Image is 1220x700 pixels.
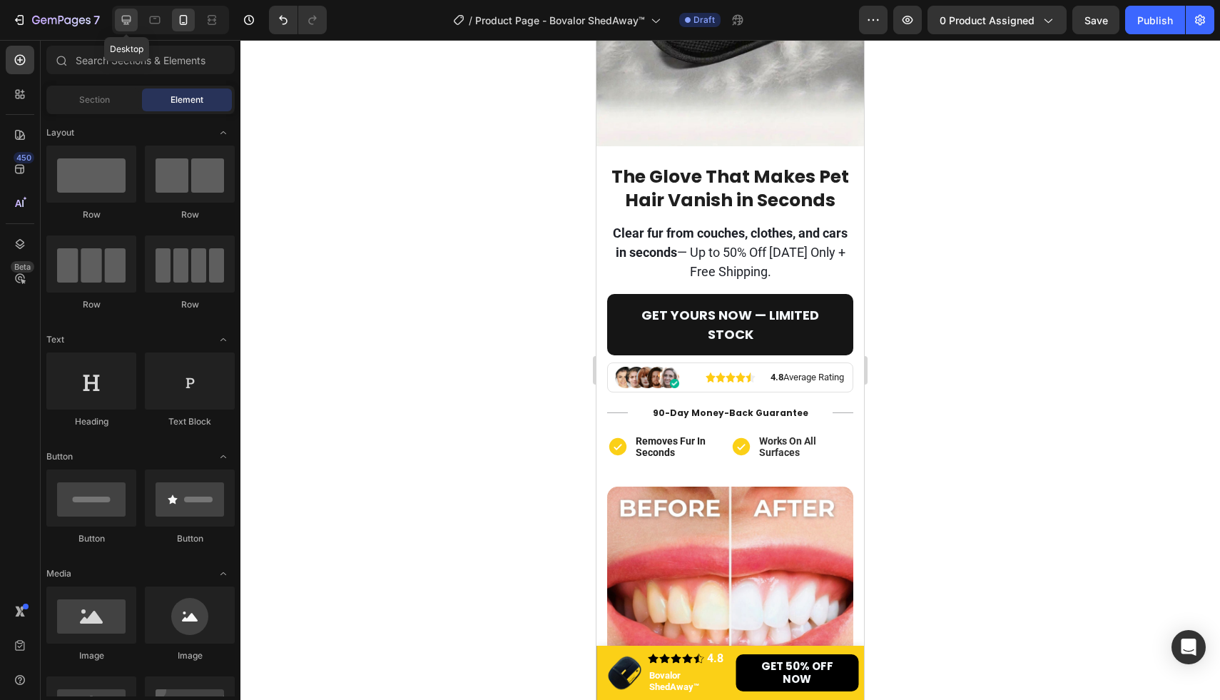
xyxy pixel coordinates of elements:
span: Media [46,567,71,580]
div: Beta [11,261,34,273]
div: Button [145,532,235,545]
img: gempages_570746079641863392-dc472609-efcb-462b-a7cc-7534c944c432.jpg [11,447,257,693]
div: Image [145,649,235,662]
span: Button [46,450,73,463]
span: Text [46,333,64,346]
button: 0 product assigned [927,6,1067,34]
span: / [469,13,472,28]
div: Heading [46,415,136,428]
div: Button [46,532,136,545]
div: Row [46,298,136,311]
span: Product Page - Bovalor ShedAway™ [475,13,645,28]
span: Layout [46,126,74,139]
span: Save [1084,14,1108,26]
div: 450 [14,152,34,163]
div: Row [46,208,136,221]
span: Toggle open [212,328,235,351]
button: 7 [6,6,106,34]
div: Row [145,298,235,311]
span: 0 product assigned [940,13,1035,28]
p: 7 [93,11,100,29]
span: Section [79,93,110,106]
span: Element [171,93,203,106]
button: Publish [1125,6,1185,34]
span: Toggle open [212,121,235,144]
button: Save [1072,6,1119,34]
input: Search Sections & Elements [46,46,235,74]
span: Toggle open [212,562,235,585]
div: Publish [1137,13,1173,28]
div: Image [46,649,136,662]
span: Toggle open [212,445,235,468]
div: Text Block [145,415,235,428]
div: Row [145,208,235,221]
div: Undo/Redo [269,6,327,34]
div: Open Intercom Messenger [1171,630,1206,664]
span: Draft [693,14,715,26]
iframe: To enrich screen reader interactions, please activate Accessibility in Grammarly extension settings [596,40,864,700]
